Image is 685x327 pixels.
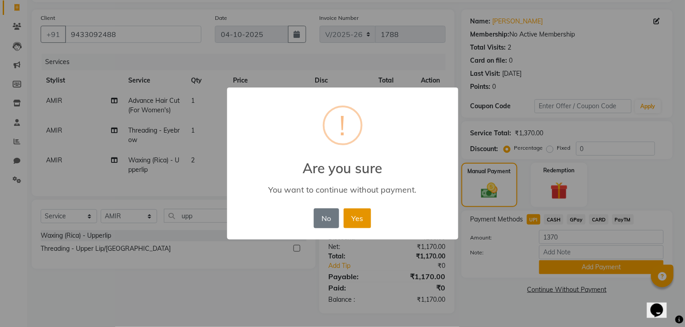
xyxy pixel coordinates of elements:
div: ! [340,107,346,143]
button: Yes [344,208,371,228]
div: You want to continue without payment. [240,184,445,195]
h2: Are you sure [227,149,458,176]
button: No [314,208,339,228]
iframe: chat widget [647,291,676,318]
